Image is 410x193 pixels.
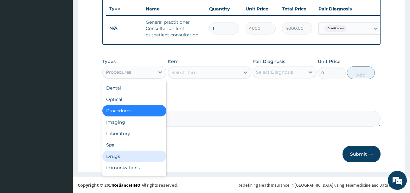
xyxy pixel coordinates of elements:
[106,22,143,34] td: N/A
[102,82,166,94] div: Dental
[106,3,143,15] th: Type
[242,3,279,15] th: Unit Price
[106,69,131,75] div: Procedures
[324,25,347,32] span: Constipation
[73,177,410,193] footer: All rights reserved.
[143,3,206,15] th: Name
[168,58,179,65] label: Item
[33,35,106,44] div: Chat with us now
[347,66,375,79] button: Add
[37,57,87,121] span: We're online!
[253,58,285,65] label: Pair Diagnosis
[12,32,26,47] img: d_794563401_company_1708531726252_794563401
[3,127,121,149] textarea: Type your message and hit 'Enter'
[113,182,140,188] a: RelianceHMO
[78,182,142,188] strong: Copyright © 2017 .
[102,116,166,128] div: Imaging
[104,3,119,18] div: Minimize live chat window
[318,58,341,65] label: Unit Price
[102,173,166,185] div: Others
[102,59,116,64] label: Types
[343,146,381,162] button: Submit
[102,162,166,173] div: Immunizations
[143,16,206,41] td: General practitioner Consultation first outpatient consultation
[102,94,166,105] div: Optical
[279,3,315,15] th: Total Price
[102,128,166,139] div: Laboratory
[206,3,242,15] th: Quantity
[102,151,166,162] div: Drugs
[315,3,385,15] th: Pair Diagnosis
[102,102,380,107] label: Comment
[171,69,197,76] div: Select Item
[102,139,166,151] div: Spa
[238,182,405,188] div: Redefining Heath Insurance in [GEOGRAPHIC_DATA] using Telemedicine and Data Science!
[256,69,293,75] div: Select Diagnosis
[102,105,166,116] div: Procedures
